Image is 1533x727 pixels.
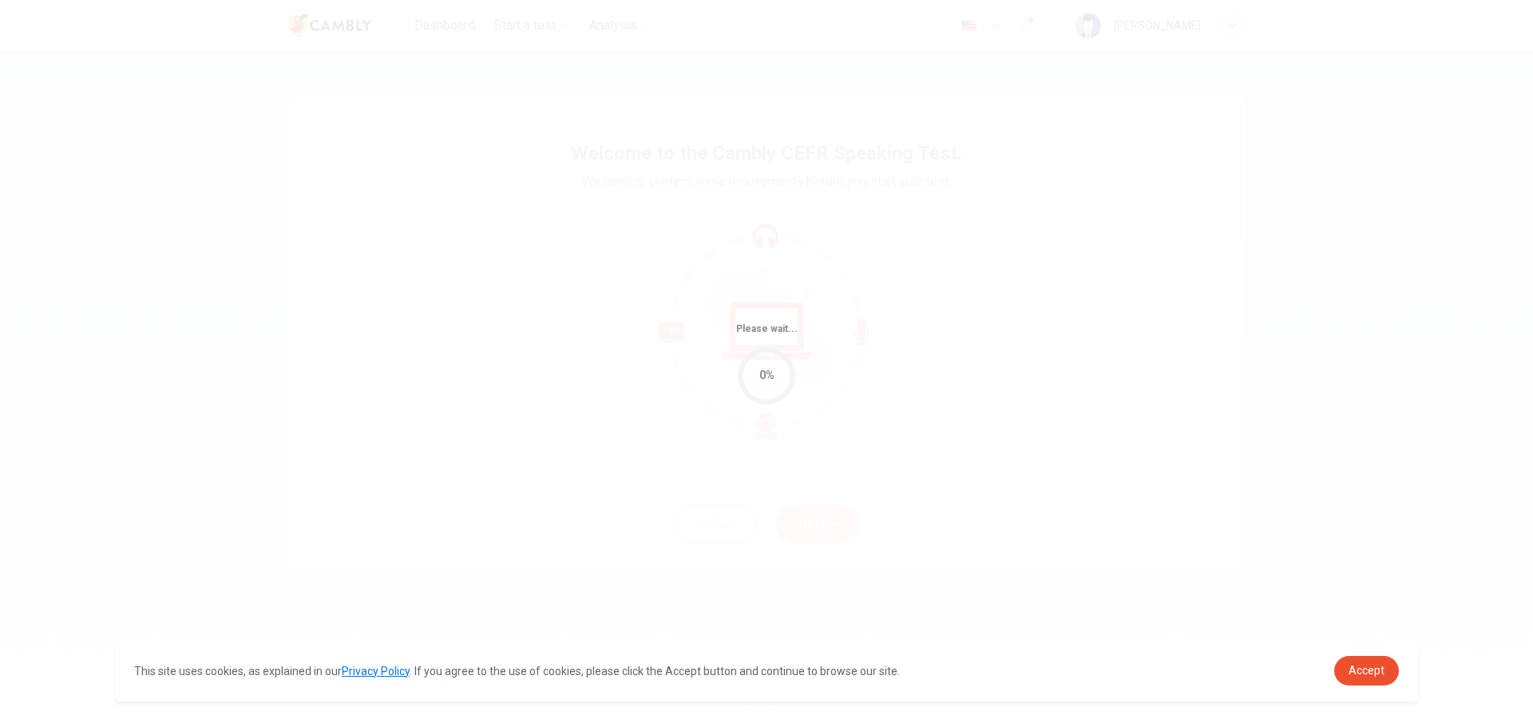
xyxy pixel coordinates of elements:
[342,665,410,678] a: Privacy Policy
[736,323,798,334] span: Please wait...
[1334,656,1399,686] a: dismiss cookie message
[759,366,774,385] div: 0%
[1349,664,1384,677] span: Accept
[134,665,900,678] span: This site uses cookies, as explained in our . If you agree to the use of cookies, please click th...
[115,640,1418,701] div: cookieconsent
